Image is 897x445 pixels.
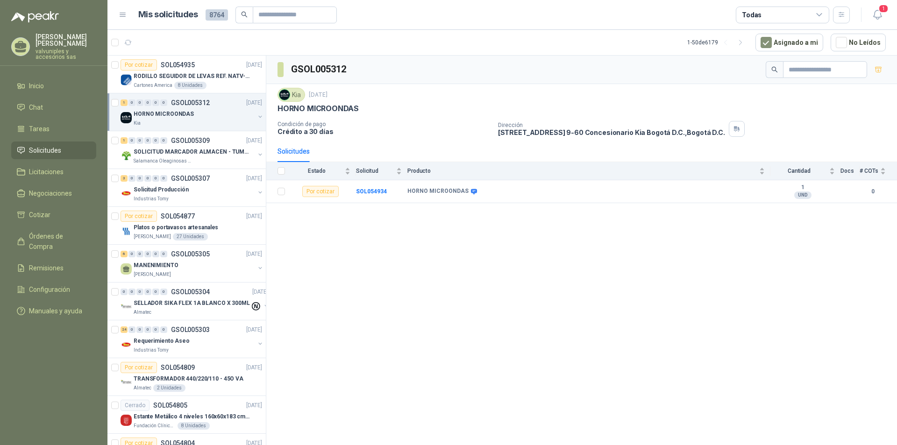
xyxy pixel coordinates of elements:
[160,289,167,295] div: 0
[742,10,762,20] div: Todas
[840,162,860,180] th: Docs
[309,91,327,99] p: [DATE]
[121,226,132,237] img: Company Logo
[11,99,96,116] a: Chat
[107,358,266,396] a: Por cotizarSOL054809[DATE] Company LogoTRANSFORMADOR 440/220/110 - 45O VAAlmatec2 Unidades
[11,11,59,22] img: Logo peakr
[136,326,143,333] div: 0
[11,227,96,255] a: Órdenes de Compra
[121,324,264,354] a: 24 0 0 0 0 0 GSOL005303[DATE] Company LogoRequerimiento AseoIndustrias Tomy
[128,137,135,144] div: 0
[121,289,128,295] div: 0
[29,306,82,316] span: Manuales y ayuda
[29,167,64,177] span: Licitaciones
[152,289,159,295] div: 0
[246,174,262,183] p: [DATE]
[11,120,96,138] a: Tareas
[121,188,132,199] img: Company Logo
[11,259,96,277] a: Remisiones
[356,188,387,195] a: SOL054934
[687,35,748,50] div: 1 - 50 de 6179
[770,184,835,191] b: 1
[246,250,262,259] p: [DATE]
[134,422,176,430] p: Fundación Clínica Shaio
[11,77,96,95] a: Inicio
[29,124,50,134] span: Tareas
[152,326,159,333] div: 0
[771,66,778,73] span: search
[144,99,151,106] div: 0
[278,104,359,113] p: HORNO MICROONDAS
[138,8,198,21] h1: Mis solicitudes
[152,175,159,182] div: 0
[136,251,143,257] div: 0
[291,168,343,174] span: Estado
[860,162,897,180] th: # COTs
[134,261,178,270] p: MANENIMIENTO
[794,191,812,199] div: UND
[178,422,210,430] div: 8 Unidades
[302,186,339,197] div: Por cotizar
[278,127,491,135] p: Crédito a 30 días
[160,175,167,182] div: 0
[134,309,151,316] p: Almatec
[121,377,132,388] img: Company Logo
[291,62,348,77] h3: GSOL005312
[278,88,305,102] div: Kia
[11,281,96,298] a: Configuración
[121,339,132,350] img: Company Logo
[860,187,886,196] b: 0
[160,251,167,257] div: 0
[121,99,128,106] div: 1
[134,223,218,232] p: Platos o portavasos artesanales
[107,396,266,434] a: CerradoSOL054805[DATE] Company LogoEstante Metálico 4 niveles 160x60x183 cm FixserFundación Clíni...
[11,141,96,159] a: Solicitudes
[174,82,206,89] div: 8 Unidades
[144,251,151,257] div: 0
[144,326,151,333] div: 0
[134,374,243,383] p: TRANSFORMADOR 440/220/110 - 45O VA
[128,175,135,182] div: 0
[246,401,262,410] p: [DATE]
[29,210,50,220] span: Cotizar
[171,175,210,182] p: GSOL005307
[206,9,228,21] span: 8764
[171,99,210,106] p: GSOL005312
[29,102,43,113] span: Chat
[161,364,195,371] p: SOL054809
[241,11,248,18] span: search
[134,72,250,81] p: RODILLO SEGUIDOR DE LEVAS REF. NATV-17-PPA [PERSON_NAME]
[153,384,185,392] div: 2 Unidades
[134,412,250,421] p: Estante Metálico 4 niveles 160x60x183 cm Fixser
[11,184,96,202] a: Negociaciones
[121,173,264,203] a: 3 0 0 0 0 0 GSOL005307[DATE] Company LogoSolicitud ProducciónIndustrias Tomy
[152,137,159,144] div: 0
[134,185,189,194] p: Solicitud Producción
[278,146,310,156] div: Solicitudes
[121,59,157,71] div: Por cotizar
[121,211,157,222] div: Por cotizar
[128,289,135,295] div: 0
[291,162,356,180] th: Estado
[153,402,187,409] p: SOL054805
[134,337,190,346] p: Requerimiento Aseo
[134,271,171,278] p: [PERSON_NAME]
[770,162,840,180] th: Cantidad
[134,82,172,89] p: Cartones America
[356,168,394,174] span: Solicitud
[134,110,194,119] p: HORNO MICROONDAS
[128,251,135,257] div: 0
[878,4,889,13] span: 1
[152,251,159,257] div: 0
[136,137,143,144] div: 0
[121,150,132,161] img: Company Logo
[134,233,171,240] p: [PERSON_NAME]
[356,162,407,180] th: Solicitud
[171,251,210,257] p: GSOL005305
[246,212,262,221] p: [DATE]
[246,61,262,70] p: [DATE]
[136,289,143,295] div: 0
[29,263,64,273] span: Remisiones
[121,415,132,426] img: Company Logo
